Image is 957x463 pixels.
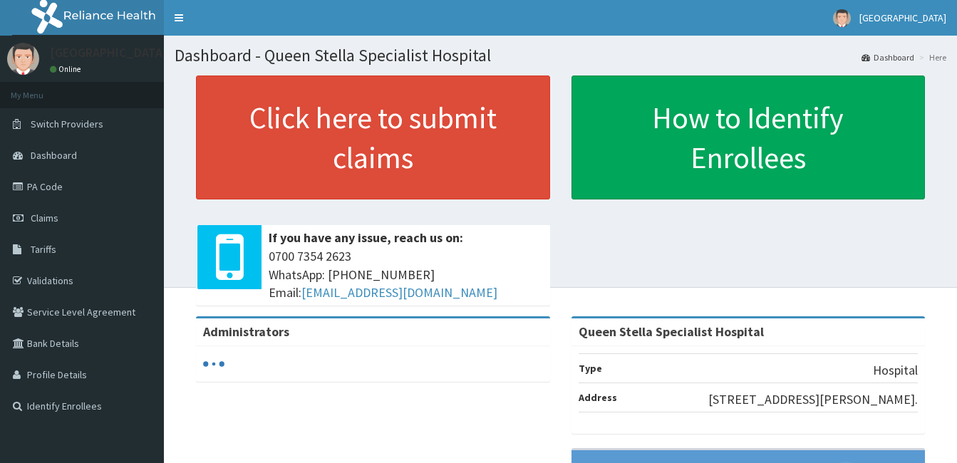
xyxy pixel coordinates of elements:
span: [GEOGRAPHIC_DATA] [859,11,946,24]
span: Switch Providers [31,118,103,130]
a: Click here to submit claims [196,76,550,199]
a: How to Identify Enrollees [571,76,926,199]
li: Here [916,51,946,63]
p: [STREET_ADDRESS][PERSON_NAME]. [708,390,918,409]
b: If you have any issue, reach us on: [269,229,463,246]
b: Administrators [203,323,289,340]
img: User Image [7,43,39,75]
span: Claims [31,212,58,224]
a: Dashboard [862,51,914,63]
h1: Dashboard - Queen Stella Specialist Hospital [175,46,946,65]
p: Hospital [873,361,918,380]
a: Online [50,64,84,74]
span: 0700 7354 2623 WhatsApp: [PHONE_NUMBER] Email: [269,247,543,302]
svg: audio-loading [203,353,224,375]
strong: Queen Stella Specialist Hospital [579,323,764,340]
b: Type [579,362,602,375]
img: User Image [833,9,851,27]
b: Address [579,391,617,404]
p: [GEOGRAPHIC_DATA] [50,46,167,59]
span: Dashboard [31,149,77,162]
a: [EMAIL_ADDRESS][DOMAIN_NAME] [301,284,497,301]
span: Tariffs [31,243,56,256]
